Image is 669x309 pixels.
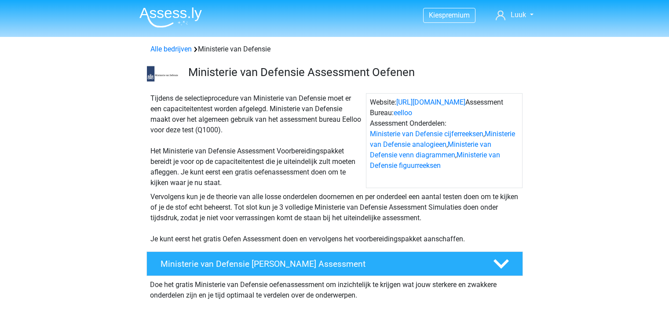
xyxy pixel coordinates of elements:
[396,98,465,106] a: [URL][DOMAIN_NAME]
[511,11,526,19] span: Luuk
[188,65,516,79] h3: Ministerie van Defensie Assessment Oefenen
[429,11,442,19] span: Kies
[139,7,202,28] img: Assessly
[394,109,412,117] a: eelloo
[147,44,523,55] div: Ministerie van Defensie
[442,11,470,19] span: premium
[370,130,483,138] a: Ministerie van Defensie cijferreeksen
[424,9,475,21] a: Kiespremium
[146,276,523,301] div: Doe het gratis Ministerie van Defensie oefenassessment om inzichtelijk te krijgen wat jouw sterke...
[147,93,366,188] div: Tijdens de selectieprocedure van Ministerie van Defensie moet er een capaciteitentest worden afge...
[150,45,192,53] a: Alle bedrijven
[143,251,526,276] a: Ministerie van Defensie [PERSON_NAME] Assessment
[492,10,537,20] a: Luuk
[147,192,523,244] div: Vervolgens kun je de theorie van alle losse onderdelen doornemen en per onderdeel een aantal test...
[161,259,479,269] h4: Ministerie van Defensie [PERSON_NAME] Assessment
[366,93,523,188] div: Website: Assessment Bureau: Assessment Onderdelen: , , ,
